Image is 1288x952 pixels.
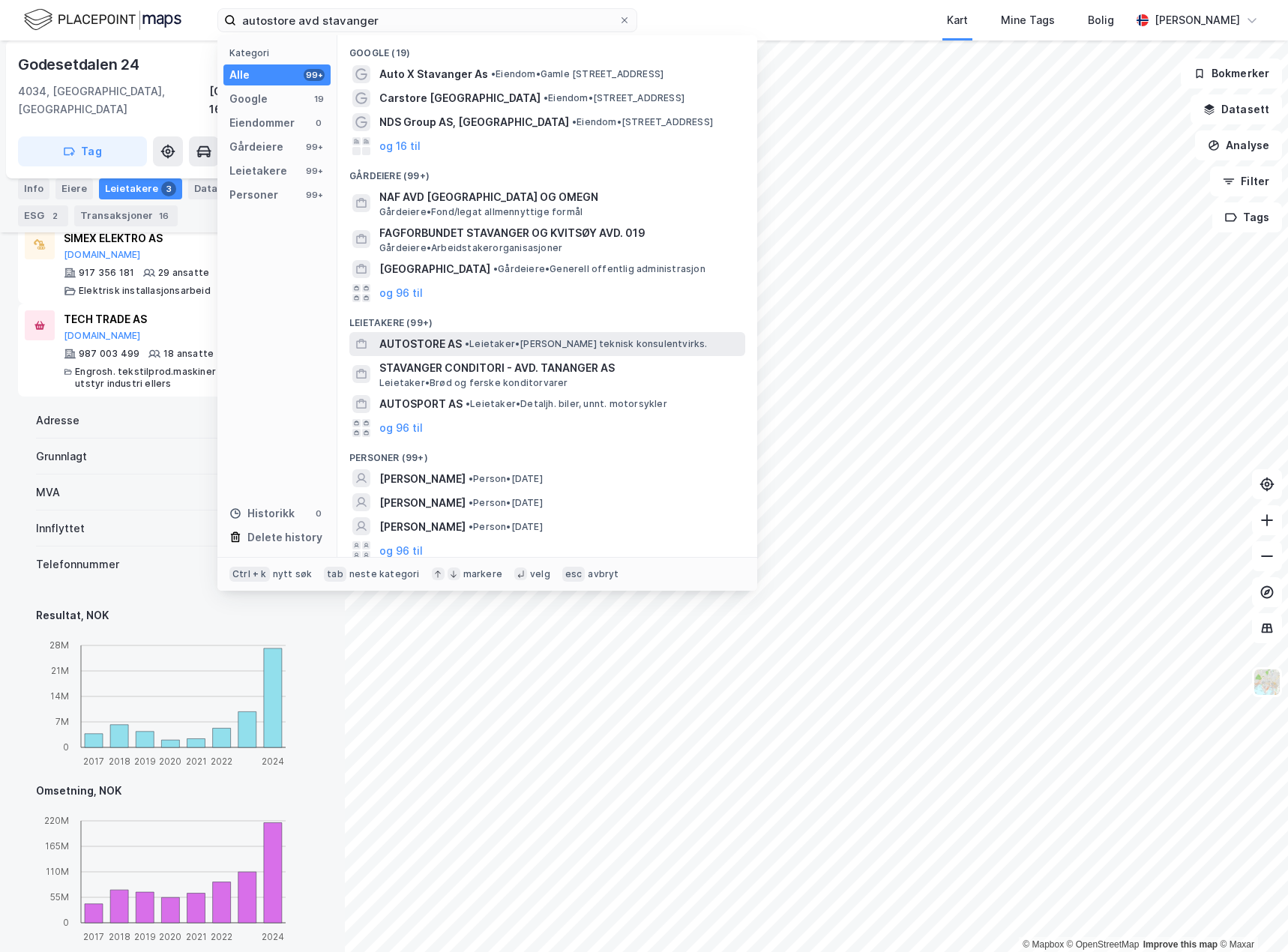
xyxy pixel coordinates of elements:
[491,68,496,79] span: •
[83,930,104,942] tspan: 2017
[186,755,207,766] tspan: 2021
[304,69,325,81] div: 99+
[1143,939,1218,950] a: Improve this map
[379,260,490,278] span: [GEOGRAPHIC_DATA]
[109,930,130,942] tspan: 2018
[64,310,287,328] div: TECH TRADE AS
[229,114,295,132] div: Eiendommer
[229,66,250,84] div: Alle
[379,188,739,206] span: NAF AVD [GEOGRAPHIC_DATA] OG OMEGN
[469,521,543,533] span: Person • [DATE]
[1213,880,1288,952] div: Kontrollprogram for chat
[313,117,325,129] div: 0
[18,178,49,199] div: Info
[466,398,470,409] span: •
[491,68,663,80] span: Eiendom • Gamle [STREET_ADDRESS]
[134,755,156,766] tspan: 2019
[304,189,325,201] div: 99+
[572,116,577,127] span: •
[1001,11,1055,29] div: Mine Tags
[55,716,69,727] tspan: 7M
[47,208,62,223] div: 2
[463,568,502,580] div: markere
[83,755,104,766] tspan: 2017
[55,178,93,199] div: Eiere
[36,448,87,466] div: Grunnlagt
[313,93,325,105] div: 19
[1210,166,1282,196] button: Filter
[1212,202,1282,232] button: Tags
[262,755,284,766] tspan: 2024
[379,137,421,155] button: og 16 til
[1181,58,1282,88] button: Bokmerker
[163,348,214,360] div: 18 ansatte
[493,263,498,274] span: •
[379,470,466,488] span: [PERSON_NAME]
[469,473,543,485] span: Person • [DATE]
[44,815,69,826] tspan: 220M
[49,639,69,651] tspan: 28M
[379,377,568,389] span: Leietaker • Brød og ferske konditorvarer
[379,359,739,377] span: STAVANGER CONDITORI - AVD. TANANGER AS
[469,521,473,532] span: •
[229,90,268,108] div: Google
[1253,668,1281,696] img: Z
[1191,94,1282,124] button: Datasett
[379,206,583,218] span: Gårdeiere • Fond/legat allmennyttige formål
[209,82,327,118] div: [GEOGRAPHIC_DATA], 16/1079
[36,555,119,573] div: Telefonnummer
[1195,130,1282,160] button: Analyse
[379,419,423,437] button: og 96 til
[236,9,619,31] input: Søk på adresse, matrikkel, gårdeiere, leietakere eller personer
[379,284,423,302] button: og 96 til
[211,755,232,766] tspan: 2022
[188,178,262,199] div: Datasett
[469,497,473,508] span: •
[313,507,325,519] div: 0
[217,412,309,430] div: Godesetdalen 24
[379,224,739,242] span: FAGFORBUNDET STAVANGER OG KVITSØY AVD. 019
[45,840,69,852] tspan: 165M
[63,917,69,928] tspan: 0
[544,92,548,103] span: •
[466,398,667,410] span: Leietaker • Detaljh. biler, unnt. motorsykler
[304,165,325,177] div: 99+
[1155,11,1240,29] div: [PERSON_NAME]
[465,338,708,350] span: Leietaker • [PERSON_NAME] teknisk konsulentvirks.
[379,65,488,83] span: Auto X Stavanger As
[159,755,181,766] tspan: 2020
[1067,939,1140,950] a: OpenStreetMap
[134,930,156,942] tspan: 2019
[572,116,713,128] span: Eiendom • [STREET_ADDRESS]
[469,473,473,484] span: •
[588,568,619,580] div: avbryt
[74,205,178,226] div: Transaksjoner
[229,47,331,58] div: Kategori
[229,138,283,156] div: Gårdeiere
[530,568,550,580] div: velg
[493,263,705,275] span: Gårdeiere • Generell offentlig administrasjon
[51,665,69,676] tspan: 21M
[465,338,469,349] span: •
[229,504,295,522] div: Historikk
[247,528,322,546] div: Delete history
[562,567,586,582] div: esc
[379,113,569,131] span: NDS Group AS, [GEOGRAPHIC_DATA]
[18,205,68,226] div: ESG
[337,35,757,62] div: Google (19)
[36,606,309,624] div: Resultat, NOK
[324,567,346,582] div: tab
[18,136,147,166] button: Tag
[18,52,142,76] div: Godesetdalen 24
[75,366,287,390] div: Engrosh. tekstilprod.maskiner mv., Engrosh. utstyr industri ellers
[379,242,562,254] span: Gårdeiere • Arbeidstakerorganisasjoner
[156,208,172,223] div: 16
[159,930,181,942] tspan: 2020
[469,497,543,509] span: Person • [DATE]
[50,891,69,903] tspan: 55M
[36,782,309,800] div: Omsetning, NOK
[79,267,134,279] div: 917 356 181
[36,483,60,501] div: MVA
[24,7,181,33] img: logo.f888ab2527a4732fd821a326f86c7f29.svg
[304,141,325,153] div: 99+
